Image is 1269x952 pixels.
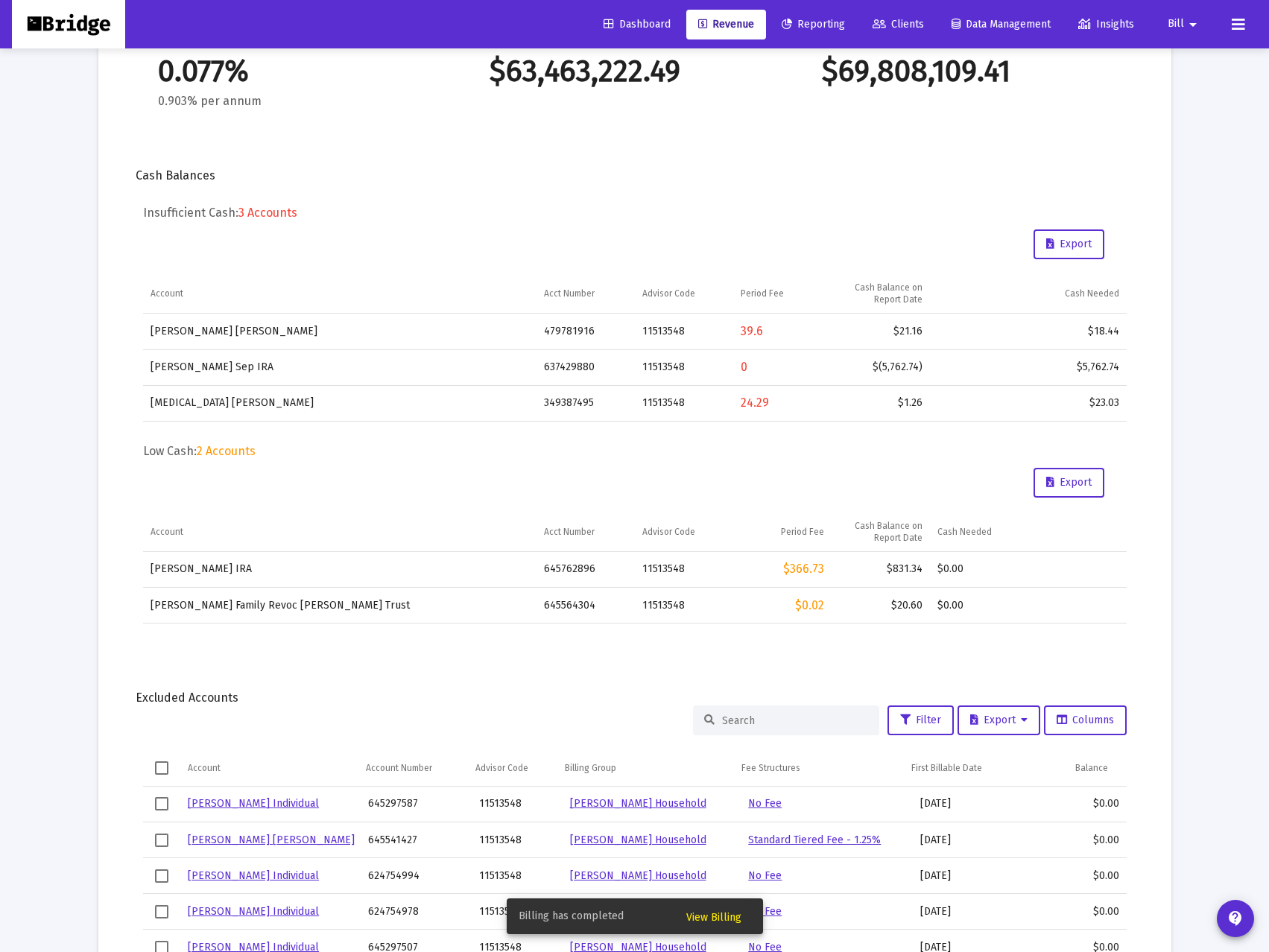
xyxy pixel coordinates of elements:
div: $20.60 [839,598,923,613]
div: 0.077% [158,64,446,79]
div: Account [188,762,221,774]
td: Column Advisor Code [635,274,733,314]
h5: Insufficient Cash: [143,206,1127,220]
div: Account Number [366,762,432,774]
a: [PERSON_NAME] Individual [188,797,319,810]
span: Revenue [698,18,754,31]
button: Export [958,705,1040,735]
a: Dashboard [592,10,683,39]
td: 11513548 [472,787,563,822]
td: 11513548 [472,858,563,894]
a: Data Management [940,10,1063,39]
td: 11513548 [635,314,733,349]
div: $0.00 [937,562,1119,577]
td: 624754978 [361,894,472,930]
td: [DATE] [913,894,1044,930]
div: Effective Rate per period [158,34,446,109]
span: 2 Accounts [197,444,256,458]
a: [PERSON_NAME] Individual [188,869,319,882]
div: $0.02 [741,598,824,613]
td: 11513548 [472,894,563,930]
td: Column Cash Balance on Report Date [832,274,930,314]
div: Period Fee [741,288,784,299]
div: $23.03 [937,396,1119,410]
div: $831.34 [839,562,923,577]
span: 3 Accounts [238,206,297,220]
td: Column Account [180,750,358,786]
td: [DATE] [913,858,1044,894]
button: View Billing [674,903,753,930]
td: Column Account [143,513,537,552]
td: 645762896 [537,552,635,588]
div: $5,762.74 [937,360,1119,375]
span: Export [1046,476,1092,489]
a: Revenue [686,10,766,39]
td: 349387495 [537,385,635,421]
span: Clients [873,18,924,31]
a: [PERSON_NAME] Household [570,797,706,810]
td: 645541427 [361,822,472,858]
div: $0.00 [1051,869,1118,883]
td: [MEDICAL_DATA] [PERSON_NAME] [143,385,537,421]
div: Advisor Code [642,526,695,538]
td: 11513548 [635,552,733,588]
div: First Billable Date [911,762,982,774]
td: Column Advisor Code [635,513,733,552]
td: Column Period Fee [733,274,832,314]
div: Select row [155,869,168,883]
div: $0.00 [1051,833,1118,848]
div: Period Fee [781,526,824,538]
td: [PERSON_NAME] [PERSON_NAME] [143,314,537,349]
div: Billing Group [565,762,616,774]
span: Data Management [952,18,1051,31]
div: $63,463,222.49 [490,64,777,79]
span: Export [1046,238,1092,250]
td: 645297587 [361,787,472,822]
td: Column Account Number [358,750,468,786]
a: Clients [861,10,936,39]
mat-icon: contact_support [1227,910,1244,927]
td: Column Balance [1034,750,1115,786]
button: Bill [1150,9,1220,39]
td: 11513548 [635,588,733,623]
td: 645564304 [537,588,635,623]
td: Column First Billable Date [904,750,1034,786]
div: Advisor Code [642,288,695,299]
span: Reporting [782,18,845,31]
div: Firm Billable Balance [490,34,777,109]
button: Export [1034,229,1104,259]
span: Filter [900,714,941,726]
a: Insights [1066,10,1146,39]
td: Column Acct Number [537,513,635,552]
a: [PERSON_NAME] [PERSON_NAME] [188,834,355,846]
div: Account [151,288,183,299]
span: Insights [1078,18,1134,31]
td: Column Advisor Code [468,750,558,786]
td: Column Fee Structures [734,750,904,786]
div: Select row [155,797,168,810]
div: Fee Structures [741,762,800,774]
button: Export [1034,468,1104,498]
div: 0 [741,360,824,375]
span: Bill [1168,18,1184,31]
td: 637429880 [537,349,635,385]
td: [DATE] [913,787,1044,822]
td: [PERSON_NAME] Sep IRA [143,349,537,385]
td: [PERSON_NAME] Family Revoc [PERSON_NAME] Trust [143,588,537,623]
a: [PERSON_NAME] Household [570,834,706,846]
div: $0.00 [1051,904,1118,919]
td: [DATE] [913,822,1044,858]
div: $18.44 [937,324,1119,339]
img: Dashboard [23,10,114,39]
td: 11513548 [635,385,733,421]
span: Export [970,714,1028,726]
span: Billing has completed [519,909,624,924]
td: [PERSON_NAME] IRA [143,552,537,588]
a: No Fee [748,869,782,882]
div: Cash Balance on Report Date [839,282,923,305]
span: View Billing [686,911,741,924]
div: Account [151,526,183,538]
div: $366.73 [741,562,824,577]
div: 24.29 [741,396,824,410]
div: Balance [1075,762,1108,774]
